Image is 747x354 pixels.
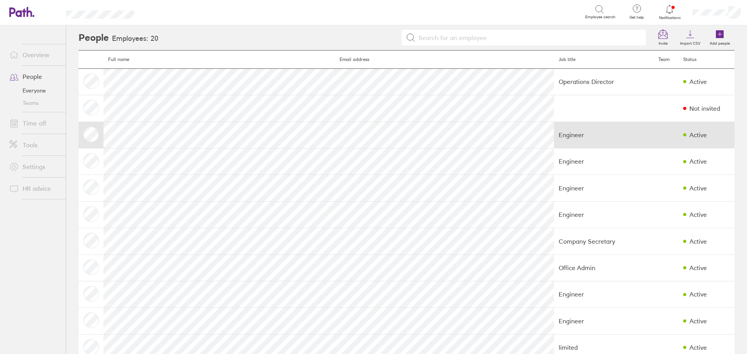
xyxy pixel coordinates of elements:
[679,51,735,69] th: Status
[554,51,654,69] th: Job title
[675,25,705,50] a: Import CSV
[554,175,654,201] td: Engineer
[3,47,66,63] a: Overview
[3,97,66,109] a: Teams
[79,25,109,50] h2: People
[675,39,705,46] label: Import CSV
[651,25,675,50] a: Invite
[156,8,175,15] div: Search
[689,291,707,298] div: Active
[689,264,707,271] div: Active
[3,84,66,97] a: Everyone
[3,159,66,174] a: Settings
[689,211,707,218] div: Active
[3,115,66,131] a: Time off
[654,51,679,69] th: Team
[585,15,615,19] span: Employee search
[657,16,682,20] span: Notifications
[654,39,672,46] label: Invite
[554,228,654,255] td: Company Secretary
[112,35,158,43] h3: Employees: 20
[554,201,654,228] td: Engineer
[624,15,649,20] span: Get help
[689,238,707,245] div: Active
[689,78,707,85] div: Active
[554,281,654,307] td: Engineer
[689,344,707,351] div: Active
[689,317,707,324] div: Active
[416,30,642,45] input: Search for an employee
[689,131,707,138] div: Active
[335,51,554,69] th: Email address
[705,25,735,50] a: Add people
[554,148,654,174] td: Engineer
[3,137,66,153] a: Tools
[705,39,735,46] label: Add people
[657,4,682,20] a: Notifications
[689,158,707,165] div: Active
[554,308,654,334] td: Engineer
[554,68,654,95] td: Operations Director
[3,181,66,196] a: HR advice
[554,122,654,148] td: Engineer
[689,105,720,112] div: Not invited
[103,51,335,69] th: Full name
[3,69,66,84] a: People
[554,255,654,281] td: Office Admin
[689,185,707,192] div: Active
